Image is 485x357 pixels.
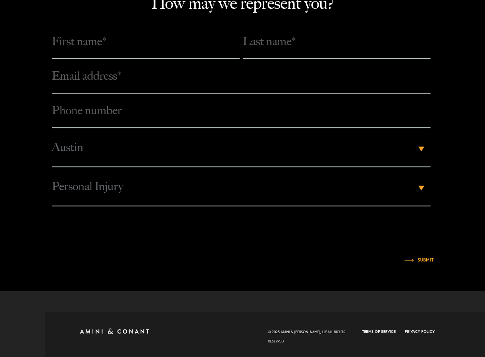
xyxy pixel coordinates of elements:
[418,146,424,151] b: ▾
[52,59,430,94] input: Email address*
[80,328,149,334] img: Amini & Conant
[405,329,435,334] a: Privacy Policy
[418,186,424,190] b: ▾
[52,167,416,206] span: Personal Injury
[243,25,430,59] input: Last name*
[52,128,416,166] span: Austin
[52,25,240,59] input: First name*
[268,327,351,346] div: © 2025 Amini & [PERSON_NAME], LLP. All Rights Reserved
[362,329,396,334] a: Terms of Service
[52,94,430,128] input: Phone number
[417,258,434,262] input: Submit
